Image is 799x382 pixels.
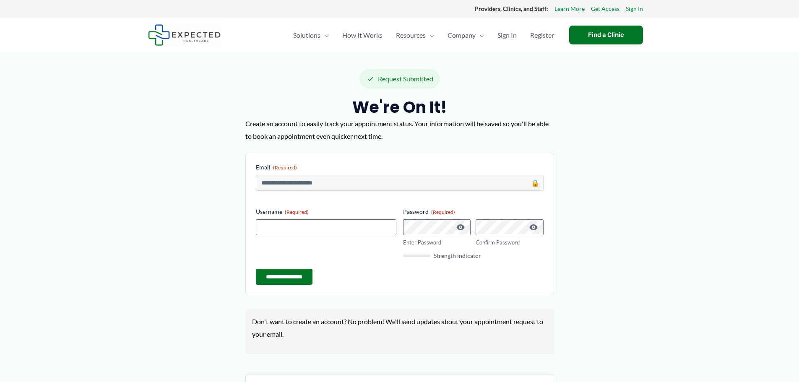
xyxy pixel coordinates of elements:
button: Show Password [455,222,466,232]
span: Menu Toggle [320,21,329,50]
label: Email [256,163,544,172]
a: SolutionsMenu Toggle [286,21,336,50]
a: Register [523,21,561,50]
span: (Required) [285,209,309,215]
strong: Providers, Clinics, and Staff: [475,5,548,12]
a: Learn More [554,3,585,14]
a: CompanyMenu Toggle [441,21,491,50]
p: Create an account to easily track your appointment status. Your information will be saved so you'... [245,117,554,142]
button: Show Password [528,222,539,232]
span: Company [448,21,476,50]
span: Resources [396,21,426,50]
a: How It Works [336,21,389,50]
label: Confirm Password [476,239,544,247]
span: (Required) [431,209,455,215]
div: Strength indicator [403,253,544,259]
span: Menu Toggle [476,21,484,50]
span: How It Works [342,21,383,50]
p: Don't want to create an account? No problem! We'll send updates about your appointment request to... [252,315,547,340]
h2: We're On It! [245,97,554,117]
span: Solutions [293,21,320,50]
div: Request Submitted [359,69,440,88]
span: Sign In [497,21,517,50]
a: Find a Clinic [569,26,643,44]
legend: Password [403,208,455,216]
label: Enter Password [403,239,471,247]
span: (Required) [273,164,297,171]
label: Username [256,208,396,216]
img: Expected Healthcare Logo - side, dark font, small [148,24,221,46]
span: Menu Toggle [426,21,434,50]
nav: Primary Site Navigation [286,21,561,50]
a: Get Access [591,3,619,14]
span: Register [530,21,554,50]
a: Sign In [626,3,643,14]
a: ResourcesMenu Toggle [389,21,441,50]
a: Sign In [491,21,523,50]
